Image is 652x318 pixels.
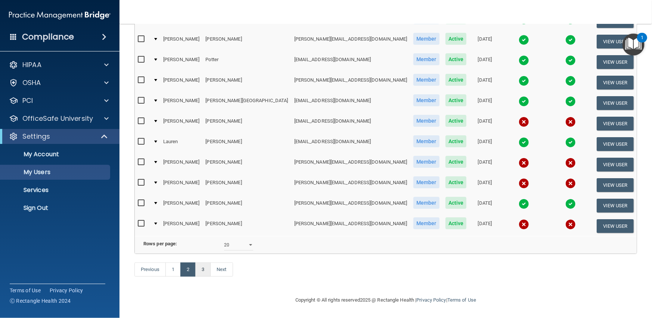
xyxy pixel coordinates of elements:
b: Rows per page: [143,241,177,246]
td: [PERSON_NAME][EMAIL_ADDRESS][DOMAIN_NAME] [291,195,410,216]
a: Terms of Use [10,287,41,294]
a: 1 [165,262,181,277]
td: [EMAIL_ADDRESS][DOMAIN_NAME] [291,52,410,72]
img: cross.ca9f0e7f.svg [519,178,529,189]
a: OfficeSafe University [9,114,109,123]
img: tick.e7d51cea.svg [519,76,529,86]
span: Member [413,53,440,65]
span: Member [413,33,440,45]
span: Active [445,176,467,188]
td: [PERSON_NAME] [202,134,291,154]
img: tick.e7d51cea.svg [565,137,576,148]
img: tick.e7d51cea.svg [519,35,529,45]
td: [PERSON_NAME] [202,175,291,195]
td: [PERSON_NAME] [160,113,202,134]
button: View User [597,158,634,171]
img: tick.e7d51cea.svg [565,35,576,45]
td: [PERSON_NAME] [160,175,202,195]
img: tick.e7d51cea.svg [565,199,576,209]
span: Active [445,94,467,106]
td: [PERSON_NAME][EMAIL_ADDRESS][DOMAIN_NAME] [291,216,410,236]
td: [PERSON_NAME] [160,216,202,236]
td: [PERSON_NAME] [202,216,291,236]
button: View User [597,178,634,192]
button: View User [597,219,634,233]
a: Settings [9,132,108,141]
img: cross.ca9f0e7f.svg [519,117,529,127]
h4: Compliance [22,32,74,42]
p: PCI [22,96,33,105]
td: [DATE] [469,31,500,52]
p: Sign Out [5,204,107,212]
button: View User [597,76,634,89]
td: [PERSON_NAME] [202,113,291,134]
a: Privacy Policy [416,297,446,303]
td: Potter [202,52,291,72]
a: OSHA [9,78,109,87]
p: My Account [5,151,107,158]
td: [DATE] [469,154,500,175]
span: Active [445,135,467,147]
span: Active [445,197,467,209]
img: tick.e7d51cea.svg [519,55,529,66]
span: Member [413,217,440,229]
td: [PERSON_NAME] [160,72,202,93]
img: tick.e7d51cea.svg [519,199,529,209]
td: [DATE] [469,52,500,72]
span: Active [445,74,467,86]
td: [PERSON_NAME] [202,154,291,175]
p: HIPAA [22,60,41,69]
button: View User [597,137,634,151]
span: Member [413,115,440,127]
td: [PERSON_NAME] [202,31,291,52]
td: [DATE] [469,175,500,195]
img: cross.ca9f0e7f.svg [519,219,529,230]
a: Previous [134,262,166,277]
button: View User [597,96,634,110]
span: Member [413,94,440,106]
td: [DATE] [469,216,500,236]
a: PCI [9,96,109,105]
td: [PERSON_NAME][EMAIL_ADDRESS][DOMAIN_NAME] [291,72,410,93]
td: [DATE] [469,72,500,93]
img: cross.ca9f0e7f.svg [565,219,576,230]
a: 2 [180,262,196,277]
span: Member [413,135,440,147]
img: cross.ca9f0e7f.svg [565,178,576,189]
td: [PERSON_NAME] [160,93,202,113]
td: [EMAIL_ADDRESS][DOMAIN_NAME] [291,93,410,113]
td: [PERSON_NAME][EMAIL_ADDRESS][DOMAIN_NAME] [291,175,410,195]
p: Services [5,186,107,194]
td: [DATE] [469,134,500,154]
span: Active [445,217,467,229]
span: Ⓒ Rectangle Health 2024 [10,297,71,305]
a: HIPAA [9,60,109,69]
td: [PERSON_NAME] [202,72,291,93]
p: OfficeSafe University [22,114,93,123]
td: [DATE] [469,195,500,216]
a: Terms of Use [447,297,476,303]
button: Open Resource Center, 1 new notification [622,34,645,56]
img: tick.e7d51cea.svg [565,55,576,66]
img: tick.e7d51cea.svg [565,76,576,86]
p: OSHA [22,78,41,87]
td: [PERSON_NAME] [160,154,202,175]
div: 1 [641,38,643,47]
span: Member [413,176,440,188]
img: cross.ca9f0e7f.svg [519,158,529,168]
td: [DATE] [469,113,500,134]
img: tick.e7d51cea.svg [565,96,576,107]
span: Active [445,53,467,65]
td: [PERSON_NAME] [160,195,202,216]
button: View User [597,35,634,48]
td: [EMAIL_ADDRESS][DOMAIN_NAME] [291,113,410,134]
td: [PERSON_NAME][EMAIL_ADDRESS][DOMAIN_NAME] [291,31,410,52]
img: tick.e7d51cea.svg [519,137,529,148]
span: Member [413,74,440,86]
p: Settings [22,132,50,141]
a: 3 [195,262,211,277]
img: cross.ca9f0e7f.svg [565,117,576,127]
img: cross.ca9f0e7f.svg [565,158,576,168]
p: My Users [5,169,107,176]
td: [DATE] [469,93,500,113]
